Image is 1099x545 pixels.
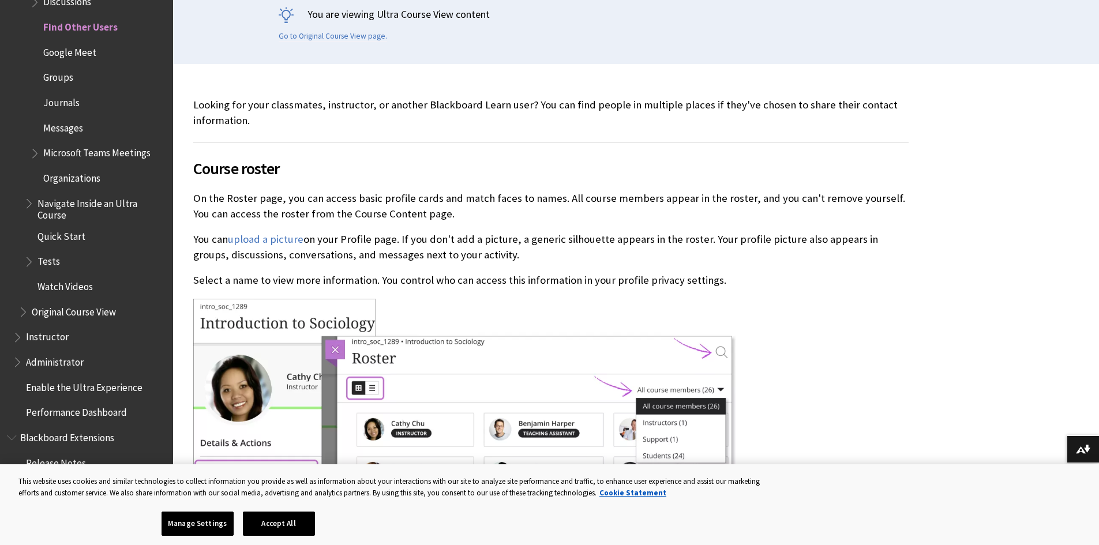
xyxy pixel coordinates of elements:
[26,453,86,469] span: Release Notes
[43,68,73,84] span: Groups
[279,7,994,21] p: You are viewing Ultra Course View content
[26,378,142,393] span: Enable the Ultra Experience
[43,93,80,108] span: Journals
[193,273,909,288] p: Select a name to view more information. You control who can access this information in your profi...
[43,118,83,134] span: Messages
[37,252,60,268] span: Tests
[193,191,909,221] p: On the Roster page, you can access basic profile cards and match faces to names. All course membe...
[162,512,234,536] button: Manage Settings
[228,232,303,246] a: upload a picture
[37,227,85,242] span: Quick Start
[193,232,909,262] p: You can on your Profile page. If you don't add a picture, a generic silhouette appears in the ros...
[26,352,84,368] span: Administrator
[43,144,151,159] span: Microsoft Teams Meetings
[599,488,666,498] a: More information about your privacy, opens in a new tab
[279,31,387,42] a: Go to Original Course View page.
[243,512,315,536] button: Accept All
[26,403,127,419] span: Performance Dashboard
[37,194,165,221] span: Navigate Inside an Ultra Course
[18,476,770,498] div: This website uses cookies and similar technologies to collect information you provide as well as ...
[43,17,118,33] span: Find Other Users
[193,97,909,127] p: Looking for your classmates, instructor, or another Blackboard Learn user? You can find people in...
[20,428,114,443] span: Blackboard Extensions
[43,43,96,58] span: Google Meet
[193,156,909,181] span: Course roster
[37,277,93,292] span: Watch Videos
[32,302,116,318] span: Original Course View
[26,328,69,343] span: Instructor
[43,168,100,184] span: Organizations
